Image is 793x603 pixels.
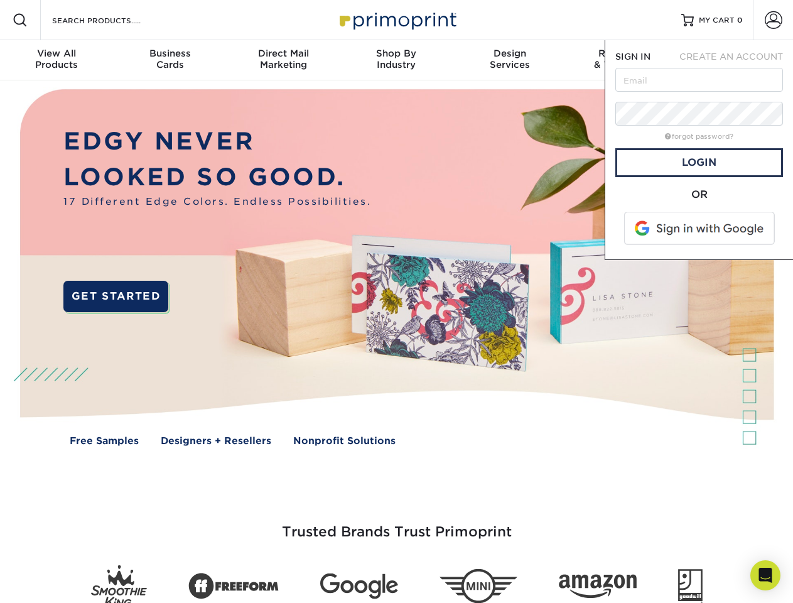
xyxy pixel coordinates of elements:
span: Direct Mail [227,48,340,59]
div: Open Intercom Messenger [750,560,780,590]
img: Amazon [559,575,637,599]
span: MY CART [699,15,735,26]
img: Goodwill [678,569,703,603]
div: Cards [113,48,226,70]
img: Primoprint [334,6,460,33]
img: Google [320,573,398,599]
p: EDGY NEVER [63,124,371,160]
span: Shop By [340,48,453,59]
a: Nonprofit Solutions [293,434,396,448]
a: Shop ByIndustry [340,40,453,80]
a: Free Samples [70,434,139,448]
div: Services [453,48,566,70]
span: Design [453,48,566,59]
input: SEARCH PRODUCTS..... [51,13,173,28]
a: GET STARTED [63,281,168,312]
div: Industry [340,48,453,70]
span: Resources [566,48,679,59]
span: Business [113,48,226,59]
a: forgot password? [665,133,733,141]
input: Email [615,68,783,92]
a: BusinessCards [113,40,226,80]
a: DesignServices [453,40,566,80]
a: Designers + Resellers [161,434,271,448]
h3: Trusted Brands Trust Primoprint [30,494,764,555]
div: Marketing [227,48,340,70]
span: 0 [737,16,743,24]
p: LOOKED SO GOOD. [63,160,371,195]
div: & Templates [566,48,679,70]
span: CREATE AN ACCOUNT [679,52,783,62]
span: 17 Different Edge Colors. Endless Possibilities. [63,195,371,209]
a: Resources& Templates [566,40,679,80]
a: Direct MailMarketing [227,40,340,80]
span: SIGN IN [615,52,650,62]
a: Login [615,148,783,177]
div: OR [615,187,783,202]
